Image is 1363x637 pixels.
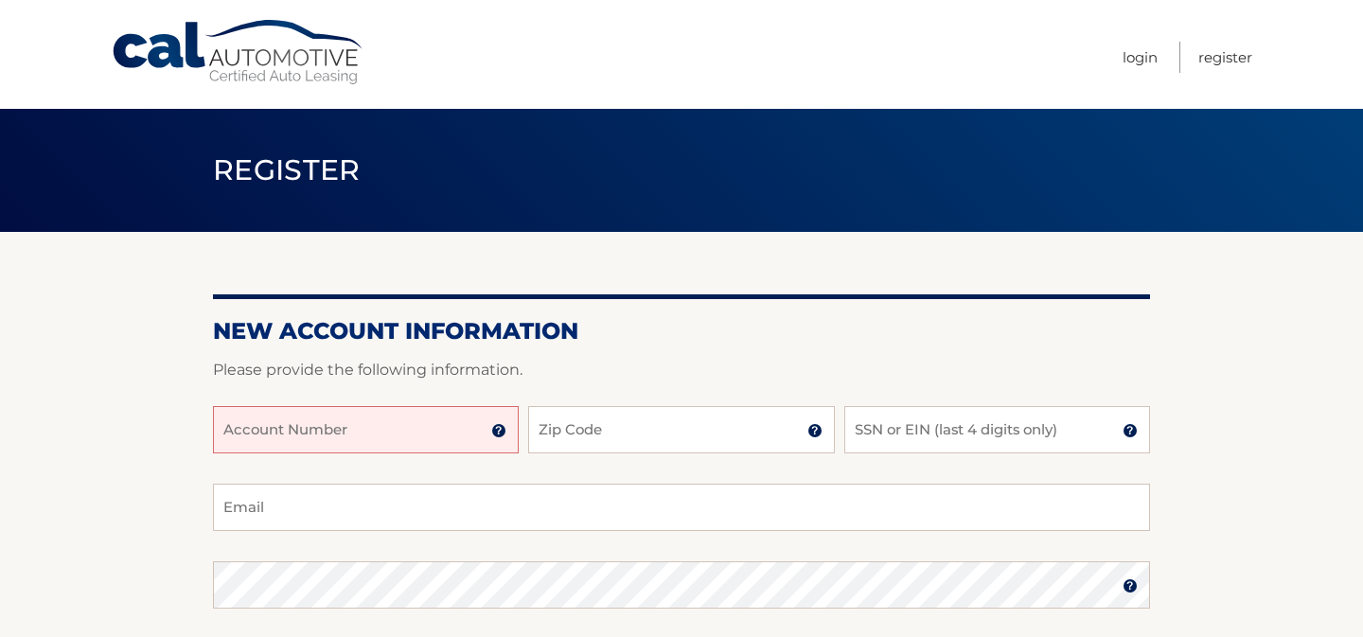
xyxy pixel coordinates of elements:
[111,19,366,86] a: Cal Automotive
[213,317,1150,345] h2: New Account Information
[213,406,519,453] input: Account Number
[1123,578,1138,593] img: tooltip.svg
[807,423,823,438] img: tooltip.svg
[844,406,1150,453] input: SSN or EIN (last 4 digits only)
[1123,42,1158,73] a: Login
[213,484,1150,531] input: Email
[1198,42,1252,73] a: Register
[213,357,1150,383] p: Please provide the following information.
[213,152,361,187] span: Register
[1123,423,1138,438] img: tooltip.svg
[528,406,834,453] input: Zip Code
[491,423,506,438] img: tooltip.svg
